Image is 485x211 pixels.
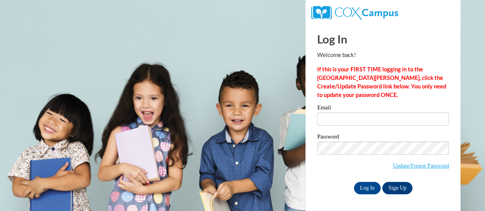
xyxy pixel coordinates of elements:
input: Log In [354,182,381,194]
strong: If this is your FIRST TIME logging in to the [GEOGRAPHIC_DATA][PERSON_NAME], click the Create/Upd... [317,66,446,98]
a: COX Campus [311,9,398,16]
a: Update/Forgot Password [393,163,449,169]
a: Sign Up [382,182,413,194]
h1: Log In [317,31,449,47]
img: COX Campus [311,6,398,20]
label: Password [317,134,449,142]
p: Welcome back! [317,51,449,59]
label: Email [317,105,449,112]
